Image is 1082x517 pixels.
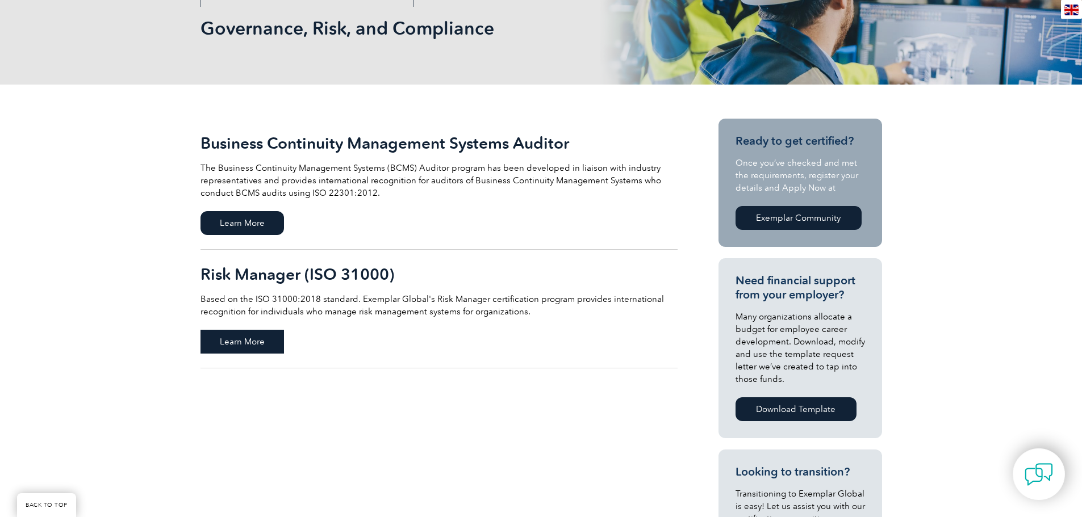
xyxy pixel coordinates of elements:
img: en [1064,5,1079,15]
h2: Business Continuity Management Systems Auditor [200,134,678,152]
p: Once you’ve checked and met the requirements, register your details and Apply Now at [736,157,865,194]
h3: Ready to get certified? [736,134,865,148]
span: Learn More [200,211,284,235]
img: contact-chat.png [1025,460,1053,489]
p: Many organizations allocate a budget for employee career development. Download, modify and use th... [736,310,865,385]
h3: Looking to transition? [736,465,865,479]
p: The Business Continuity Management Systems (BCMS) Auditor program has been developed in liaison w... [200,162,678,199]
h2: Risk Manager (ISO 31000) [200,265,678,283]
a: Exemplar Community [736,206,862,230]
h1: Governance, Risk, and Compliance [200,17,637,39]
a: BACK TO TOP [17,493,76,517]
h3: Need financial support from your employer? [736,274,865,302]
a: Download Template [736,397,857,421]
a: Risk Manager (ISO 31000) Based on the ISO 31000:2018 standard. Exemplar Global's Risk Manager cer... [200,250,678,368]
p: Based on the ISO 31000:2018 standard. Exemplar Global's Risk Manager certification program provid... [200,293,678,318]
a: Business Continuity Management Systems Auditor The Business Continuity Management Systems (BCMS) ... [200,119,678,250]
span: Learn More [200,330,284,354]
